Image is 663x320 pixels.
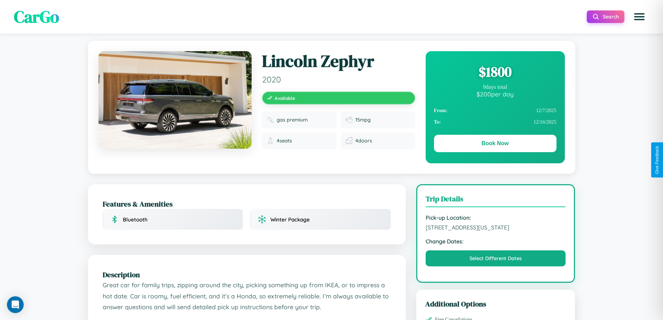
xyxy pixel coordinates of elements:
div: $ 200 per day [434,90,557,98]
span: Winter Package [270,216,310,223]
span: Available [275,95,295,101]
div: 9 days total [434,84,557,90]
div: 12 / 7 / 2025 [434,105,557,116]
p: Great car for family trips, zipping around the city, picking something up from IKEA, or to impres... [103,280,391,313]
div: Give Feedback [655,146,660,174]
h1: Lincoln Zephyr [262,51,415,71]
strong: To: [434,119,441,125]
span: Search [603,14,619,20]
button: Search [587,10,624,23]
img: Fuel efficiency [346,116,353,123]
img: Seats [267,137,274,144]
button: Book Now [434,135,557,152]
div: $ 1800 [434,62,557,81]
h3: Trip Details [426,194,566,207]
img: Lincoln Zephyr 2020 [98,51,252,149]
h2: Features & Amenities [103,199,391,209]
strong: Pick-up Location: [426,214,566,221]
img: Doors [346,137,353,144]
strong: Change Dates: [426,238,566,245]
span: CarGo [14,5,59,28]
button: Select Different Dates [426,250,566,266]
span: Bluetooth [123,216,148,223]
span: [STREET_ADDRESS][US_STATE] [426,224,566,231]
span: gas premium [277,117,308,123]
button: Open menu [630,7,649,26]
strong: From: [434,108,448,114]
div: 12 / 16 / 2025 [434,116,557,128]
span: 2020 [262,74,415,85]
span: 4 doors [355,138,372,144]
div: Open Intercom Messenger [7,296,24,313]
span: 4 seats [277,138,292,144]
img: Fuel type [267,116,274,123]
h3: Additional Options [425,299,566,309]
h2: Description [103,270,391,280]
span: 15 mpg [355,117,371,123]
